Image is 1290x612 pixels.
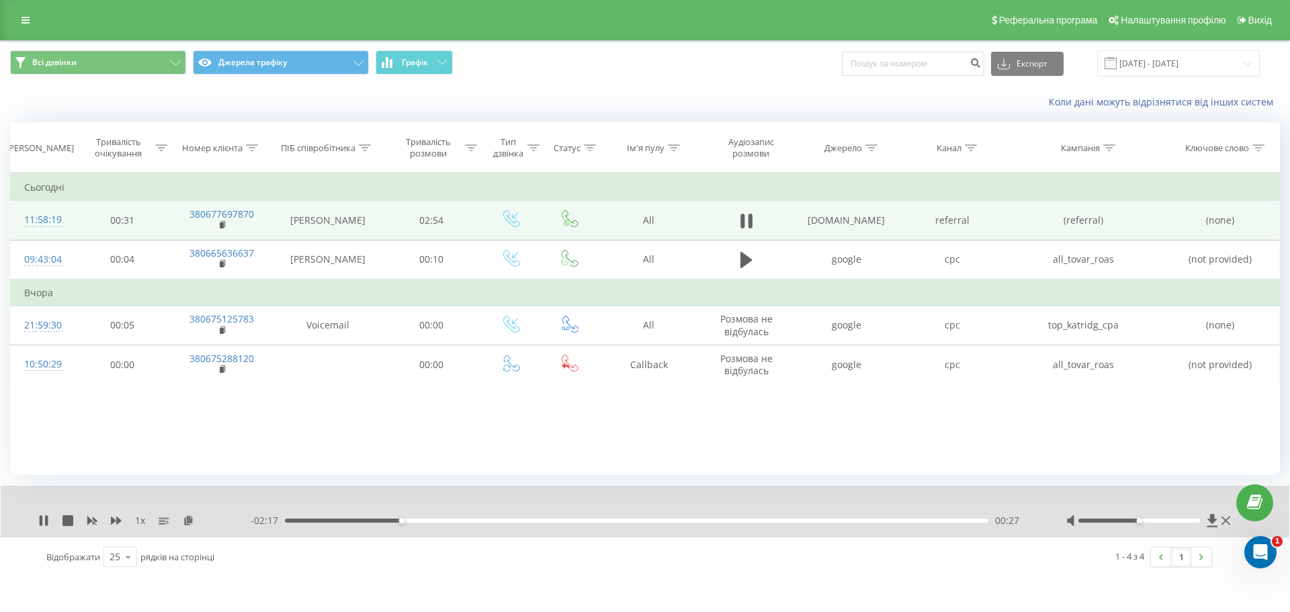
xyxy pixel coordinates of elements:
[273,306,382,345] td: Voicemail
[73,201,171,240] td: 00:31
[1005,345,1162,384] td: all_tovar_roas
[6,142,74,154] div: [PERSON_NAME]
[1005,201,1162,240] td: (referral)
[999,15,1098,26] span: Реферальна програма
[554,142,580,154] div: Статус
[1115,550,1144,563] div: 1 - 4 з 4
[627,142,664,154] div: Ім'я пулу
[793,345,899,384] td: google
[598,345,700,384] td: Callback
[598,240,700,279] td: All
[32,57,77,68] span: Всі дзвінки
[598,306,700,345] td: All
[24,312,60,339] div: 21:59:30
[10,50,186,75] button: Всі дзвінки
[189,352,254,365] a: 380675288120
[1171,548,1191,566] a: 1
[1162,345,1279,384] td: (not provided)
[382,240,480,279] td: 00:10
[182,142,243,154] div: Номер клієнта
[382,306,480,345] td: 00:00
[73,345,171,384] td: 00:00
[394,136,462,159] div: Тривалість розмови
[1061,142,1100,154] div: Кампанія
[1136,518,1142,523] div: Accessibility label
[1162,201,1279,240] td: (none)
[189,247,254,259] a: 380665636637
[900,306,1005,345] td: cpc
[900,345,1005,384] td: cpc
[73,240,171,279] td: 00:04
[712,136,790,159] div: Аудіозапис розмови
[135,514,145,527] span: 1 x
[399,518,404,523] div: Accessibility label
[824,142,862,154] div: Джерело
[11,279,1280,306] td: Вчора
[189,312,254,325] a: 380675125783
[24,351,60,378] div: 10:50:29
[995,514,1019,527] span: 00:27
[1162,306,1279,345] td: (none)
[492,136,524,159] div: Тип дзвінка
[110,550,120,564] div: 25
[720,312,773,337] span: Розмова не відбулась
[793,306,899,345] td: google
[24,247,60,273] div: 09:43:04
[402,58,428,67] span: Графік
[189,208,254,220] a: 380677697870
[85,136,153,159] div: Тривалість очікування
[1185,142,1249,154] div: Ключове слово
[140,551,214,563] span: рядків на сторінці
[1244,536,1277,568] iframe: Intercom live chat
[1272,536,1283,547] span: 1
[281,142,355,154] div: ПІБ співробітника
[1248,15,1272,26] span: Вихід
[46,551,100,563] span: Відображати
[793,240,899,279] td: google
[900,201,1005,240] td: referral
[991,52,1064,76] button: Експорт
[793,201,899,240] td: [DOMAIN_NAME]
[1162,240,1279,279] td: (not provided)
[73,306,171,345] td: 00:05
[1005,306,1162,345] td: top_katridg_cpa
[251,514,285,527] span: - 02:17
[900,240,1005,279] td: cpc
[193,50,369,75] button: Джерела трафіку
[598,201,700,240] td: All
[376,50,453,75] button: Графік
[1049,95,1280,108] a: Коли дані можуть відрізнятися вiд інших систем
[273,201,382,240] td: [PERSON_NAME]
[937,142,961,154] div: Канал
[1121,15,1225,26] span: Налаштування профілю
[1005,240,1162,279] td: all_tovar_roas
[842,52,984,76] input: Пошук за номером
[720,352,773,377] span: Розмова не відбулась
[11,174,1280,201] td: Сьогодні
[382,345,480,384] td: 00:00
[273,240,382,279] td: [PERSON_NAME]
[382,201,480,240] td: 02:54
[24,207,60,233] div: 11:58:19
